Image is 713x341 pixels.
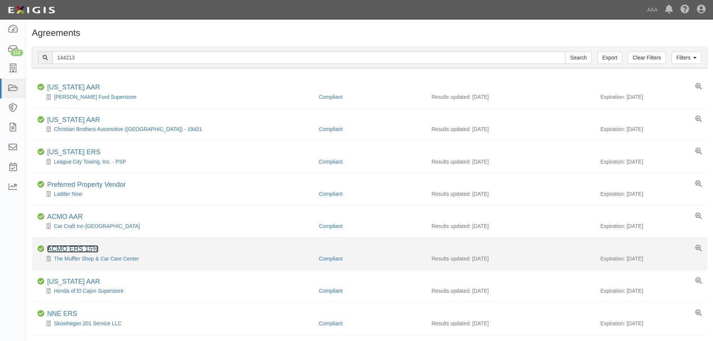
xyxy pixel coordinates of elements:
[600,320,702,327] div: Expiration: [DATE]
[37,320,313,327] div: Skowhegan 201 Service LLC
[37,158,313,165] div: League City Towing, Inc. - PSP
[6,3,57,17] img: logo-5460c22ac91f19d4615b14bd174203de0afe785f0fc80cf4dbbc73dc1793850b.png
[54,94,136,100] a: [PERSON_NAME] Ford Superstore
[47,116,100,124] div: Texas AAR
[47,245,98,253] a: ACMO ERS 15%
[695,83,702,90] a: View results summary
[32,28,707,38] h1: Agreements
[47,213,83,220] a: ACMO AAR
[37,125,313,133] div: Christian Brothers Automotive (Beaumont) - 19421
[37,84,44,91] i: Compliant
[47,181,126,188] a: Preferred Property Vendor
[47,278,100,286] div: California AAR
[37,287,313,295] div: Honda of El Cajon Superstore
[47,83,100,91] a: [US_STATE] AAR
[54,256,139,262] a: The Muffler Shop & Car Care Center
[432,320,589,327] div: Results updated: [DATE]
[37,190,313,198] div: Ladder Now
[432,222,589,230] div: Results updated: [DATE]
[566,51,592,64] input: Search
[319,288,342,294] a: Compliant
[37,246,44,252] i: Compliant
[319,191,342,197] a: Compliant
[600,287,702,295] div: Expiration: [DATE]
[319,223,342,229] a: Compliant
[52,51,566,64] input: Search
[319,126,342,132] a: Compliant
[600,190,702,198] div: Expiration: [DATE]
[37,213,44,220] i: Compliant
[432,287,589,295] div: Results updated: [DATE]
[432,190,589,198] div: Results updated: [DATE]
[37,181,44,188] i: Compliant
[600,255,702,262] div: Expiration: [DATE]
[695,310,702,317] a: View results summary
[54,126,202,132] a: Christian Brothers Automotive ([GEOGRAPHIC_DATA]) - 19421
[597,51,622,64] a: Export
[695,148,702,155] a: View results summary
[47,181,126,189] div: Preferred Property Vendor
[628,51,665,64] a: Clear Filters
[695,181,702,188] a: View results summary
[600,222,702,230] div: Expiration: [DATE]
[695,116,702,123] a: View results summary
[47,83,100,92] div: California AAR
[319,256,342,262] a: Compliant
[643,2,661,17] a: AAA
[37,222,313,230] div: Car Craft Inc-Covington
[47,310,77,317] a: NNE ERS
[54,223,140,229] a: Car Craft Inc-[GEOGRAPHIC_DATA]
[37,116,44,123] i: Compliant
[47,116,100,124] a: [US_STATE] AAR
[319,320,342,326] a: Compliant
[432,255,589,262] div: Results updated: [DATE]
[695,245,702,252] a: View results summary
[47,148,100,156] a: [US_STATE] ERS
[54,159,126,165] a: League City Towing, Inc. - PSP
[671,51,701,64] a: Filters
[54,288,124,294] a: Honda of El Cajon Superstore
[37,310,44,317] i: Compliant
[47,148,100,156] div: Texas ERS
[695,278,702,284] a: View results summary
[432,158,589,165] div: Results updated: [DATE]
[600,158,702,165] div: Expiration: [DATE]
[54,320,122,326] a: Skowhegan 201 Service LLC
[37,255,313,262] div: The Muffler Shop & Car Care Center
[680,5,689,14] i: Help Center - Complianz
[37,149,44,155] i: Compliant
[47,278,100,285] a: [US_STATE] AAR
[37,93,313,101] div: Norm Reeves Ford Superstore
[695,213,702,220] a: View results summary
[10,49,23,56] div: 112
[600,93,702,101] div: Expiration: [DATE]
[432,125,589,133] div: Results updated: [DATE]
[432,93,589,101] div: Results updated: [DATE]
[319,159,342,165] a: Compliant
[37,278,44,285] i: Compliant
[47,245,98,253] div: ACMO ERS 15%
[319,94,342,100] a: Compliant
[54,191,82,197] a: Ladder Now
[600,125,702,133] div: Expiration: [DATE]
